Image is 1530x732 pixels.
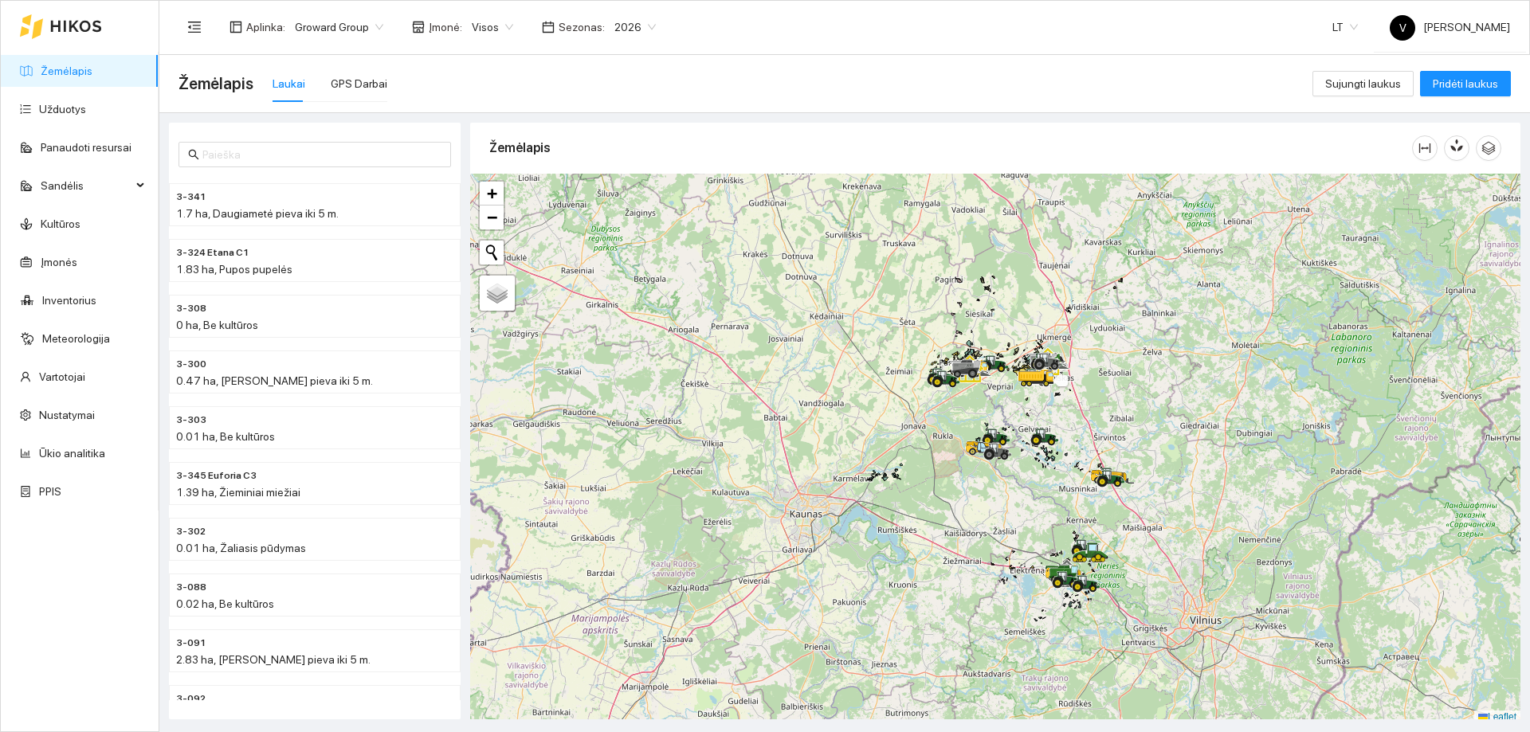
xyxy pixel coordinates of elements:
[42,294,96,307] a: Inventorius
[480,241,504,264] button: Initiate a new search
[1332,15,1358,39] span: LT
[176,207,339,220] span: 1.7 ha, Daugiametė pieva iki 5 m.
[41,65,92,77] a: Žemėlapis
[176,430,275,443] span: 0.01 ha, Be kultūros
[39,485,61,498] a: PPIS
[429,18,462,36] span: Įmonė :
[1433,75,1498,92] span: Pridėti laukus
[412,21,425,33] span: shop
[39,370,85,383] a: Vartotojai
[202,146,441,163] input: Paieška
[41,170,131,202] span: Sandėlis
[1312,71,1414,96] button: Sujungti laukus
[246,18,285,36] span: Aplinka :
[487,207,497,227] span: −
[273,75,305,92] div: Laukai
[487,183,497,203] span: +
[42,332,110,345] a: Meteorologija
[472,15,513,39] span: Visos
[188,149,199,160] span: search
[1390,21,1510,33] span: [PERSON_NAME]
[176,542,306,554] span: 0.01 ha, Žaliasis pūdymas
[559,18,605,36] span: Sezonas :
[176,245,249,260] span: 3-324 Etana C1
[480,182,504,206] a: Zoom in
[331,75,387,92] div: GPS Darbai
[176,413,206,428] span: 3-303
[1420,71,1511,96] button: Pridėti laukus
[614,15,656,39] span: 2026
[178,11,210,43] button: menu-fold
[1312,77,1414,90] a: Sujungti laukus
[176,357,206,372] span: 3-300
[480,276,515,311] a: Layers
[542,21,555,33] span: calendar
[1420,77,1511,90] a: Pridėti laukus
[489,125,1412,170] div: Žemėlapis
[39,447,105,460] a: Ūkio analitika
[176,319,258,331] span: 0 ha, Be kultūros
[176,468,257,483] span: 3-345 Euforia C3
[176,301,206,316] span: 3-308
[41,217,80,230] a: Kultūros
[1413,142,1437,155] span: column-width
[39,103,86,115] a: Užduotys
[178,71,253,96] span: Žemėlapis
[1412,135,1438,161] button: column-width
[176,263,292,276] span: 1.83 ha, Pupos pupelės
[176,636,206,651] span: 3-091
[176,524,206,539] span: 3-302
[229,21,242,33] span: layout
[1325,75,1401,92] span: Sujungti laukus
[176,653,371,666] span: 2.83 ha, [PERSON_NAME] pieva iki 5 m.
[187,20,202,34] span: menu-fold
[176,597,274,610] span: 0.02 ha, Be kultūros
[1478,711,1516,722] a: Leaflet
[39,409,95,421] a: Nustatymai
[176,190,206,205] span: 3-341
[41,256,77,268] a: Įmonės
[176,691,206,707] span: 3-092
[176,374,373,387] span: 0.47 ha, [PERSON_NAME] pieva iki 5 m.
[1399,15,1406,41] span: V
[176,486,300,499] span: 1.39 ha, Žieminiai miežiai
[480,206,504,229] a: Zoom out
[295,15,383,39] span: Groward Group
[41,141,131,154] a: Panaudoti resursai
[176,580,206,595] span: 3-088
